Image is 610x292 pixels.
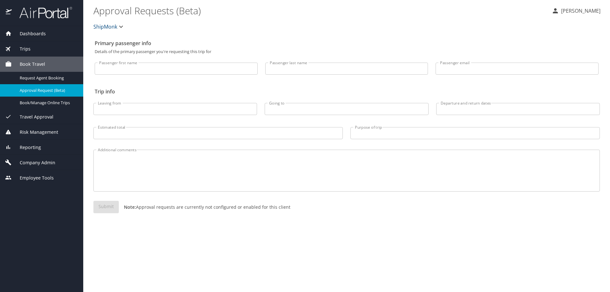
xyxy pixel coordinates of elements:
img: airportal-logo.png [12,6,72,19]
span: Risk Management [12,129,58,136]
p: [PERSON_NAME] [559,7,600,15]
span: Approval Request (Beta) [20,87,76,93]
span: Employee Tools [12,174,54,181]
p: Approval requests are currently not configured or enabled for this client [119,204,290,210]
span: Book/Manage Online Trips [20,100,76,106]
span: Trips [12,45,30,52]
span: Company Admin [12,159,55,166]
p: Details of the primary passenger you're requesting this trip for [95,50,599,54]
button: ShipMonk [91,20,127,33]
span: Request Agent Booking [20,75,76,81]
h1: Approval Requests (Beta) [93,1,546,20]
span: Dashboards [12,30,46,37]
button: [PERSON_NAME] [549,5,603,17]
h2: Primary passenger info [95,38,599,48]
span: Reporting [12,144,41,151]
strong: Note: [124,204,136,210]
h2: Trip info [95,86,599,97]
span: ShipMonk [93,22,117,31]
span: Travel Approval [12,113,53,120]
span: Book Travel [12,61,45,68]
img: icon-airportal.png [6,6,12,19]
